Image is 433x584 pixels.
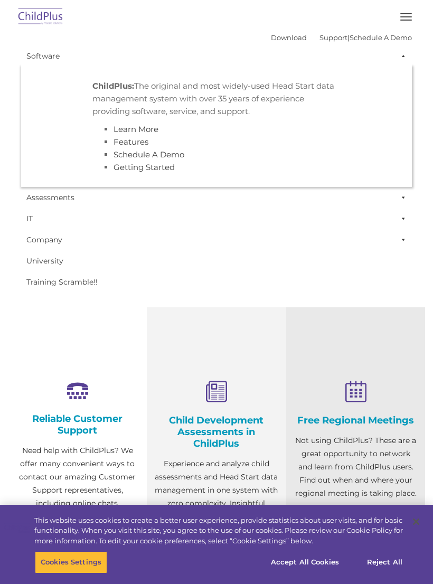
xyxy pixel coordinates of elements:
a: Training Scramble!! [21,271,412,293]
a: Company [21,229,412,250]
button: Accept All Cookies [265,551,345,573]
p: The original and most widely-used Head Start data management system with over 35 years of experie... [92,80,341,118]
img: ChildPlus by Procare Solutions [16,5,65,30]
button: Reject All [352,551,418,573]
h4: Child Development Assessments in ChildPlus [155,415,278,449]
a: Learn More [114,124,158,134]
div: This website uses cookies to create a better user experience, provide statistics about user visit... [34,515,403,547]
a: University [21,250,412,271]
p: Not using ChildPlus? These are a great opportunity to network and learn from ChildPlus users. Fin... [294,434,417,500]
a: Assessments [21,187,412,208]
button: Close [404,510,428,533]
a: Schedule A Demo [350,33,412,42]
a: Features [114,137,148,147]
p: Need help with ChildPlus? We offer many convenient ways to contact our amazing Customer Support r... [16,444,139,536]
p: Experience and analyze child assessments and Head Start data management in one system with zero c... [155,457,278,536]
a: IT [21,208,412,229]
h4: Free Regional Meetings [294,415,417,426]
a: Support [319,33,347,42]
button: Cookies Settings [35,551,107,573]
strong: ChildPlus: [92,81,134,91]
a: Schedule A Demo [114,149,184,159]
a: Software [21,45,412,67]
font: | [271,33,412,42]
a: Download [271,33,307,42]
h4: Reliable Customer Support [16,413,139,436]
a: Getting Started [114,162,175,172]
